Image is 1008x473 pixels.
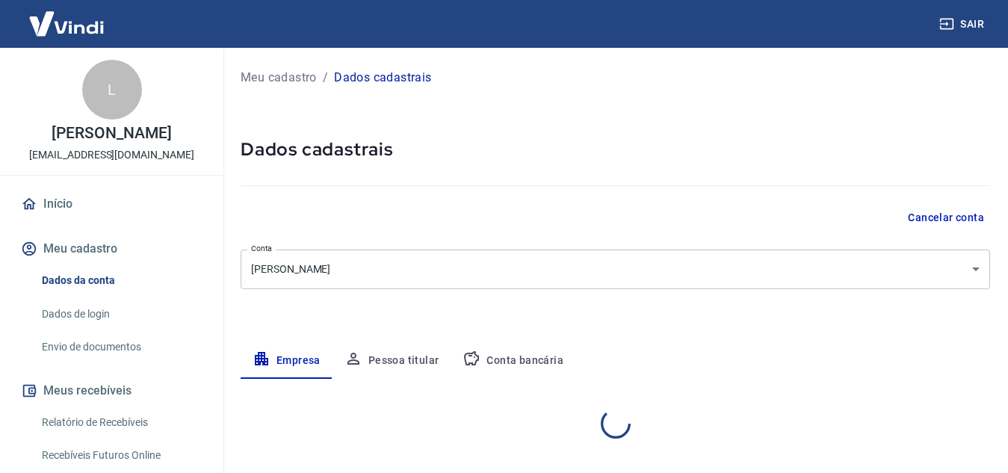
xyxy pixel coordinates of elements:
[36,299,205,330] a: Dados de login
[902,204,990,232] button: Cancelar conta
[451,343,575,379] button: Conta bancária
[29,147,194,163] p: [EMAIL_ADDRESS][DOMAIN_NAME]
[36,332,205,362] a: Envio de documentos
[333,343,451,379] button: Pessoa titular
[251,243,272,254] label: Conta
[323,69,328,87] p: /
[334,69,431,87] p: Dados cadastrais
[36,407,205,438] a: Relatório de Recebíveis
[241,250,990,289] div: [PERSON_NAME]
[241,69,317,87] a: Meu cadastro
[36,440,205,471] a: Recebíveis Futuros Online
[18,188,205,220] a: Início
[82,60,142,120] div: L
[18,232,205,265] button: Meu cadastro
[52,126,171,141] p: [PERSON_NAME]
[18,1,115,46] img: Vindi
[936,10,990,38] button: Sair
[18,374,205,407] button: Meus recebíveis
[241,343,333,379] button: Empresa
[36,265,205,296] a: Dados da conta
[241,137,990,161] h5: Dados cadastrais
